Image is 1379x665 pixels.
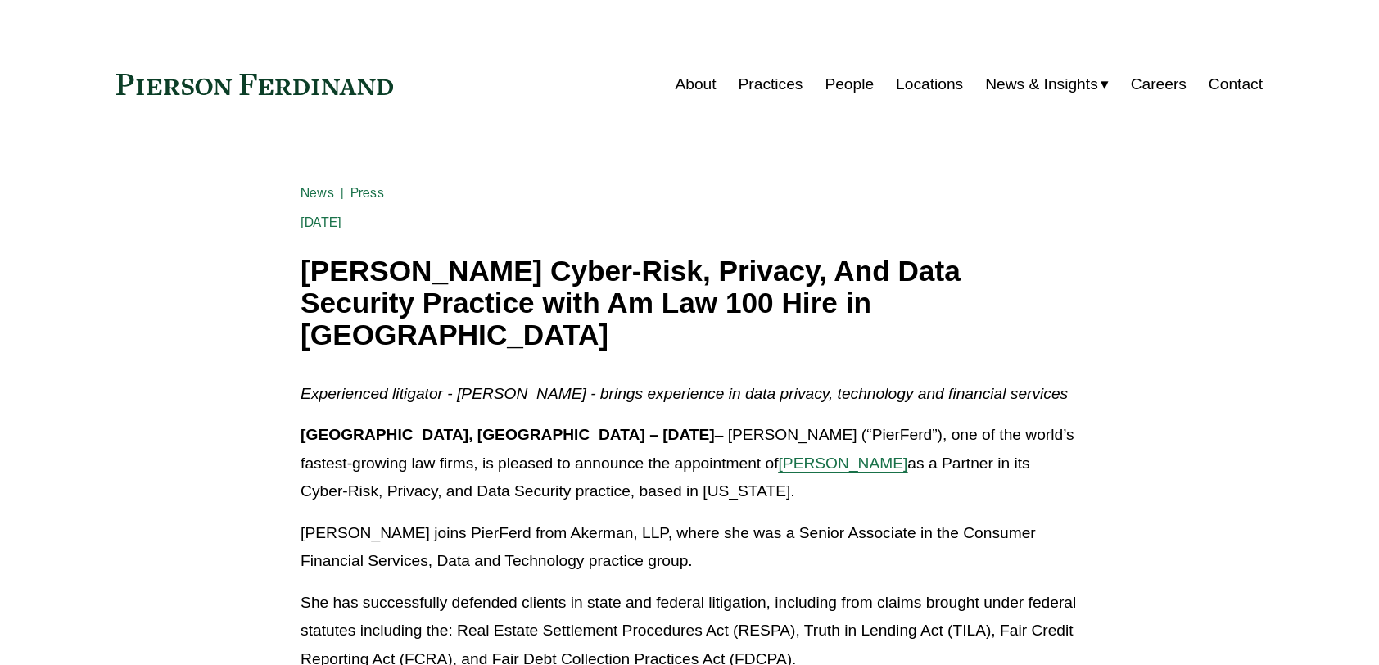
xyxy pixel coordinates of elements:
[350,185,384,201] a: Press
[985,70,1098,99] span: News & Insights
[675,69,716,100] a: About
[301,421,1078,506] p: – [PERSON_NAME] (“PierFerd”), one of the world’s fastest-growing law firms, is pleased to announc...
[301,256,1078,351] h1: [PERSON_NAME] Cyber-Risk, Privacy, And Data Security Practice with Am Law 100 Hire in [GEOGRAPHIC...
[779,455,908,472] a: [PERSON_NAME]
[301,215,341,230] span: [DATE]
[1209,69,1263,100] a: Contact
[301,185,334,201] a: News
[985,69,1109,100] a: folder dropdown
[301,519,1078,576] p: [PERSON_NAME] joins PierFerd from Akerman, LLP, where she was a Senior Associate in the Consumer ...
[825,69,874,100] a: People
[739,69,803,100] a: Practices
[301,426,715,443] strong: [GEOGRAPHIC_DATA], [GEOGRAPHIC_DATA] – [DATE]
[301,385,1068,402] em: Experienced litigator - [PERSON_NAME] - brings experience in data privacy, technology and financi...
[1131,69,1187,100] a: Careers
[896,69,963,100] a: Locations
